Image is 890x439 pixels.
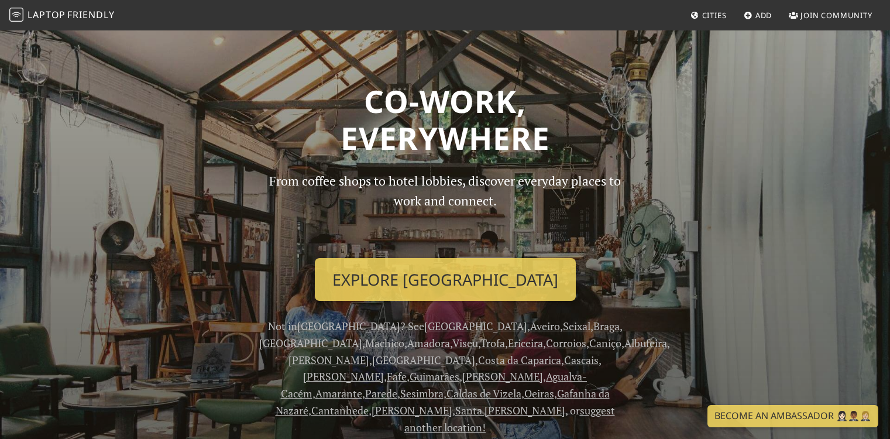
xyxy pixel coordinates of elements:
a: Amadora [407,336,450,350]
a: Cantanhede [311,403,369,417]
a: Corroios [546,336,586,350]
a: Trofa [480,336,505,350]
a: [PERSON_NAME] [372,403,452,417]
a: [GEOGRAPHIC_DATA] [259,336,362,350]
a: Explore [GEOGRAPHIC_DATA] [315,258,576,301]
p: From coffee shops to hotel lobbies, discover everyday places to work and connect. [259,171,631,249]
a: Machico [365,336,404,350]
a: Parede [365,386,397,400]
a: [PERSON_NAME] [303,369,384,383]
a: Ericeira [508,336,543,350]
a: Viseu [452,336,478,350]
a: [GEOGRAPHIC_DATA] [297,319,400,333]
a: Guimarães [410,369,459,383]
a: [GEOGRAPHIC_DATA] [372,353,475,367]
a: Caldas de Vizela [446,386,521,400]
a: Join Community [784,5,877,26]
a: Seixal [563,319,590,333]
a: Amarante [315,386,362,400]
a: Oeiras [524,386,554,400]
span: Friendly [67,8,114,21]
a: Gafanha da Nazaré [276,386,610,417]
a: [GEOGRAPHIC_DATA] [424,319,527,333]
a: Become an Ambassador 🤵🏻‍♀️🤵🏾‍♂️🤵🏼‍♀️ [707,405,878,427]
span: Not in ? See , , , , , , , , , , , , , , , , , , , , , , , , , , , , , , , or [259,319,670,434]
a: LaptopFriendly LaptopFriendly [9,5,115,26]
a: Braga [593,319,620,333]
a: Add [739,5,777,26]
a: [PERSON_NAME] [288,353,369,367]
span: Cities [702,10,727,20]
span: Join Community [800,10,872,20]
a: Cascais [564,353,599,367]
span: Laptop [28,8,66,21]
a: Caniço [589,336,621,350]
a: Cities [686,5,731,26]
a: suggest another location! [404,403,615,434]
a: Santa [PERSON_NAME] [455,403,565,417]
a: Costa da Caparica [478,353,561,367]
a: Sesimbra [400,386,444,400]
a: Albufeira [624,336,667,350]
a: [PERSON_NAME] [462,369,543,383]
span: Add [755,10,772,20]
h1: Co-work, Everywhere [66,83,824,157]
img: LaptopFriendly [9,8,23,22]
a: Fafe [387,369,407,383]
a: Aveiro [530,319,560,333]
